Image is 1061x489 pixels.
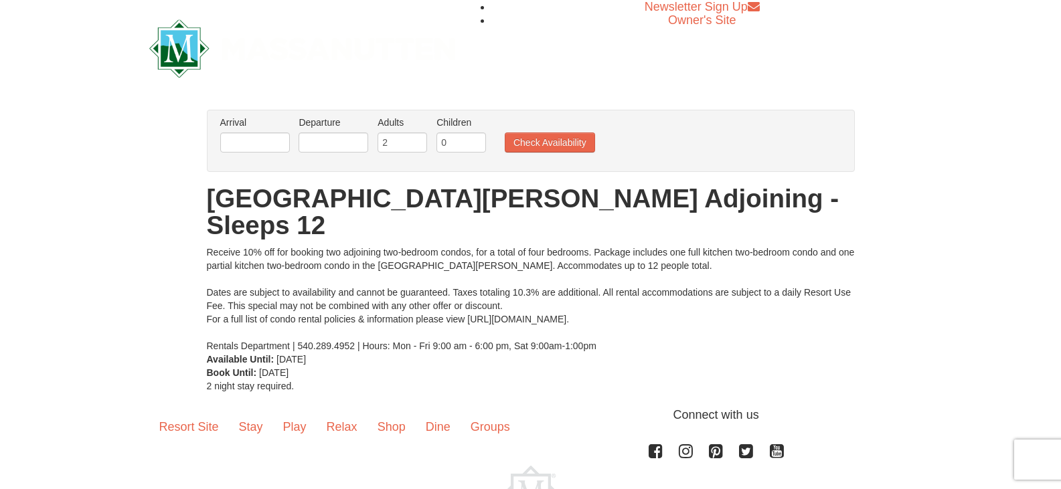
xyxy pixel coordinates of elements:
span: [DATE] [276,354,306,365]
a: Shop [368,406,416,448]
a: Groups [461,406,520,448]
h1: [GEOGRAPHIC_DATA][PERSON_NAME] Adjoining - Sleeps 12 [207,185,855,239]
label: Departure [299,116,368,129]
a: Stay [229,406,273,448]
label: Adults [378,116,427,129]
button: Check Availability [505,132,595,153]
strong: Available Until: [207,354,274,365]
a: Play [273,406,317,448]
span: 2 night stay required. [207,381,295,391]
div: Receive 10% off for booking two adjoining two-bedroom condos, for a total of four bedrooms. Packa... [207,246,855,353]
a: Massanutten Resort [149,31,456,62]
label: Children [436,116,486,129]
strong: Book Until: [207,367,257,378]
img: Massanutten Resort Logo [149,19,456,78]
a: Owner's Site [668,13,736,27]
p: Connect with us [149,406,912,424]
a: Resort Site [149,406,229,448]
label: Arrival [220,116,290,129]
span: [DATE] [259,367,289,378]
a: Dine [416,406,461,448]
a: Relax [317,406,368,448]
